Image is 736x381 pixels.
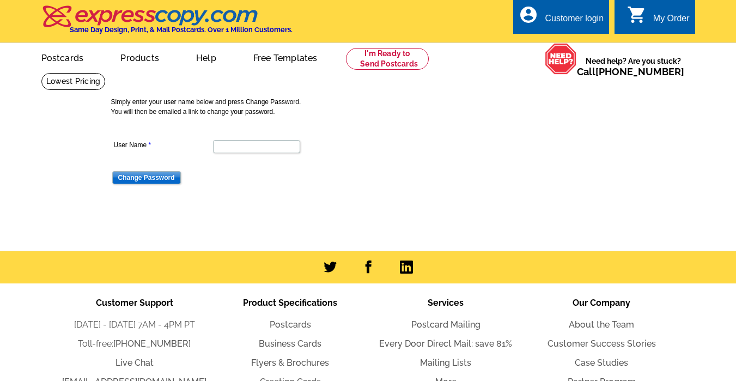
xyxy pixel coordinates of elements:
[545,14,604,29] div: Customer login
[428,298,464,308] span: Services
[179,44,234,70] a: Help
[627,5,647,25] i: shopping_cart
[115,358,154,368] a: Live Chat
[243,298,337,308] span: Product Specifications
[41,13,293,34] a: Same Day Design, Print, & Mail Postcards. Over 1 Million Customers.
[24,44,101,70] a: Postcards
[573,298,630,308] span: Our Company
[519,12,604,26] a: account_circle Customer login
[569,319,634,330] a: About the Team
[103,44,177,70] a: Products
[595,66,684,77] a: [PHONE_NUMBER]
[379,338,512,349] a: Every Door Direct Mail: save 81%
[548,338,656,349] a: Customer Success Stories
[251,358,329,368] a: Flyers & Brochures
[420,358,471,368] a: Mailing Lists
[411,319,480,330] a: Postcard Mailing
[236,44,335,70] a: Free Templates
[112,171,181,184] input: Change Password
[627,12,690,26] a: shopping_cart My Order
[270,319,311,330] a: Postcards
[653,14,690,29] div: My Order
[577,56,690,77] span: Need help? Are you stuck?
[96,298,173,308] span: Customer Support
[70,26,293,34] h4: Same Day Design, Print, & Mail Postcards. Over 1 Million Customers.
[575,358,628,368] a: Case Studies
[57,318,212,331] li: [DATE] - [DATE] 7AM - 4PM PT
[111,97,634,117] p: Simply enter your user name below and press Change Password. You will then be emailed a link to c...
[57,337,212,350] li: Toll-free:
[259,338,321,349] a: Business Cards
[577,66,684,77] span: Call
[519,5,538,25] i: account_circle
[114,140,212,150] label: User Name
[113,338,191,349] a: [PHONE_NUMBER]
[545,43,577,75] img: help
